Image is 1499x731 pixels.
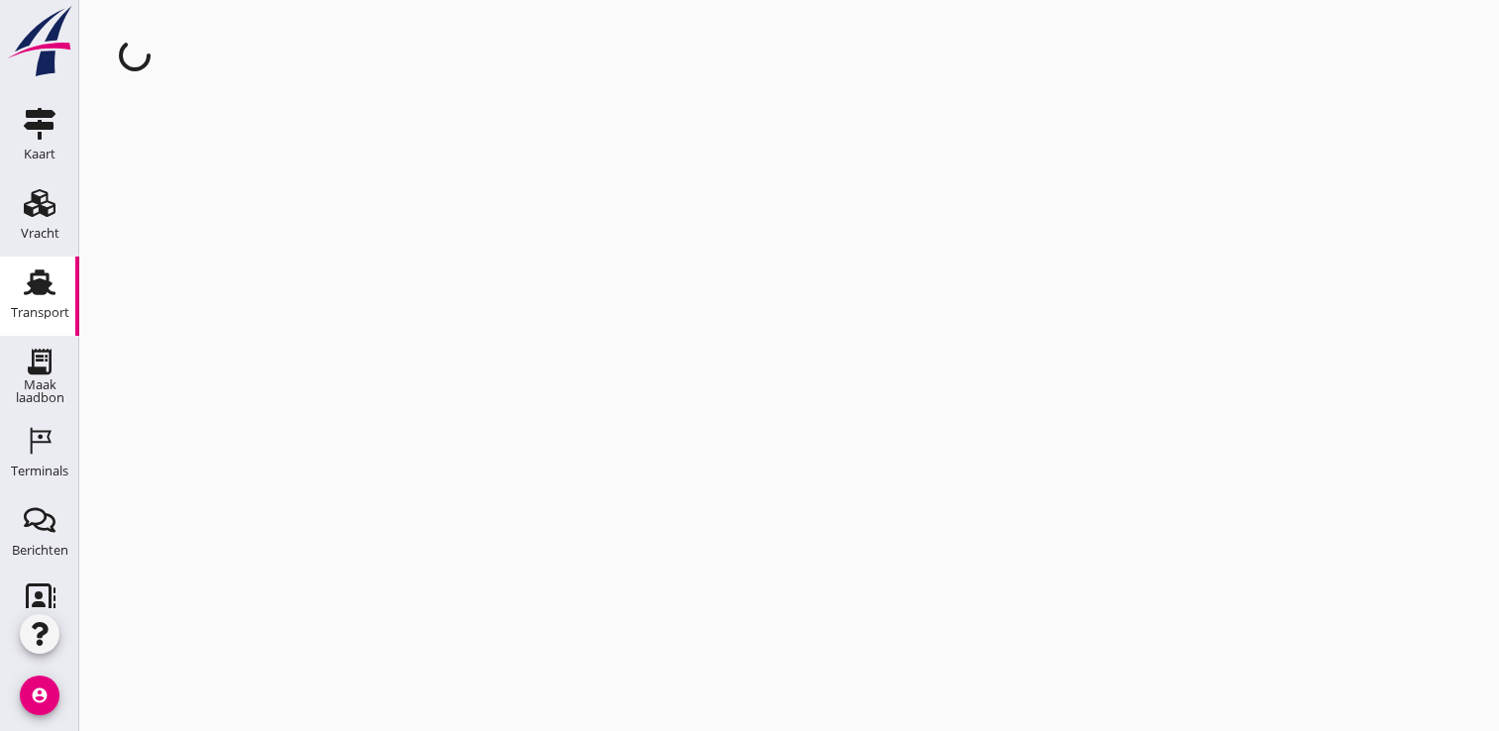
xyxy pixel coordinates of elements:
[11,465,68,477] div: Terminals
[11,306,69,319] div: Transport
[4,5,75,78] img: logo-small.a267ee39.svg
[12,544,68,557] div: Berichten
[20,676,59,715] i: account_circle
[21,227,59,240] div: Vracht
[24,148,55,160] div: Kaart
